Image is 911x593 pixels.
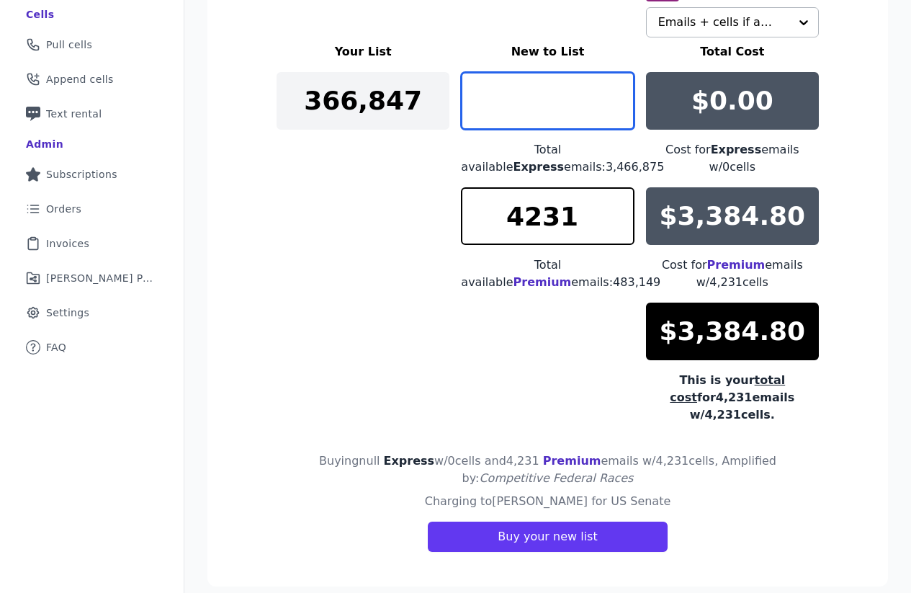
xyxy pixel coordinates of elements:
[646,372,819,424] div: This is your for 4,231 emails w/ 4,231 cells.
[428,522,667,552] button: Buy your new list
[707,258,766,272] span: Premium
[543,454,601,468] span: Premium
[691,86,773,115] p: $0.00
[513,160,565,174] span: Express
[461,141,634,176] div: Total available emails: 3,466,875
[646,257,819,291] div: Cost for emails w/ 4,231 cells
[12,159,172,190] a: Subscriptions
[711,143,762,156] span: Express
[646,141,819,176] div: Cost for emails w/ 0 cells
[26,7,54,22] div: Cells
[461,43,634,61] h3: New to List
[12,331,172,363] a: FAQ
[12,29,172,61] a: Pull cells
[12,228,172,259] a: Invoices
[46,340,66,355] span: FAQ
[46,236,89,251] span: Invoices
[12,297,172,329] a: Settings
[46,202,81,216] span: Orders
[659,202,805,231] p: $3,384.80
[384,454,435,468] span: Express
[12,262,172,294] a: [PERSON_NAME] Performance
[12,98,172,130] a: Text rental
[461,257,634,291] div: Total available emails: 483,149
[646,43,819,61] h3: Total Cost
[513,275,572,289] span: Premium
[46,271,155,285] span: [PERSON_NAME] Performance
[12,193,172,225] a: Orders
[425,493,671,510] h4: Charging to [PERSON_NAME] for US Senate
[46,167,117,182] span: Subscriptions
[12,63,172,95] a: Append cells
[46,37,92,52] span: Pull cells
[659,317,805,346] p: $3,384.80
[277,43,449,61] h3: Your List
[479,471,633,485] span: Competitive Federal Races
[304,86,422,115] p: 366,847
[46,306,89,320] span: Settings
[277,452,819,487] h4: Buying null w/ 0 cells and 4,231 emails w/ 4,231 cells
[46,72,114,86] span: Append cells
[46,107,102,121] span: Text rental
[26,137,63,151] div: Admin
